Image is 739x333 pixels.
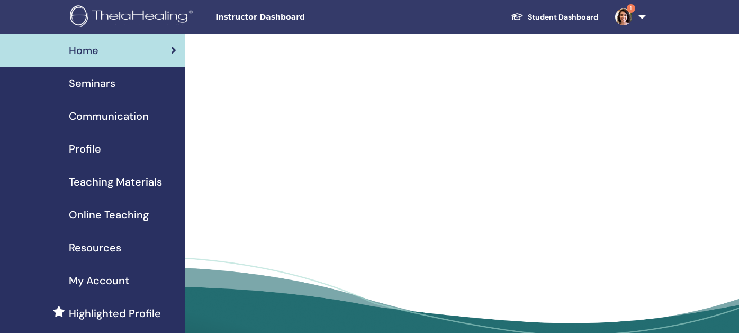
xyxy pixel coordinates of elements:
span: Resources [69,240,121,256]
span: Seminars [69,75,115,91]
span: Home [69,42,98,58]
span: Communication [69,108,149,124]
span: Online Teaching [69,207,149,223]
span: 1 [627,4,635,13]
span: Highlighted Profile [69,305,161,321]
img: logo.png [70,5,196,29]
img: default.jpg [615,8,632,25]
span: Instructor Dashboard [215,12,374,23]
span: My Account [69,273,129,288]
span: Teaching Materials [69,174,162,190]
span: Profile [69,141,101,157]
a: Student Dashboard [502,7,607,27]
img: graduation-cap-white.svg [511,12,524,21]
